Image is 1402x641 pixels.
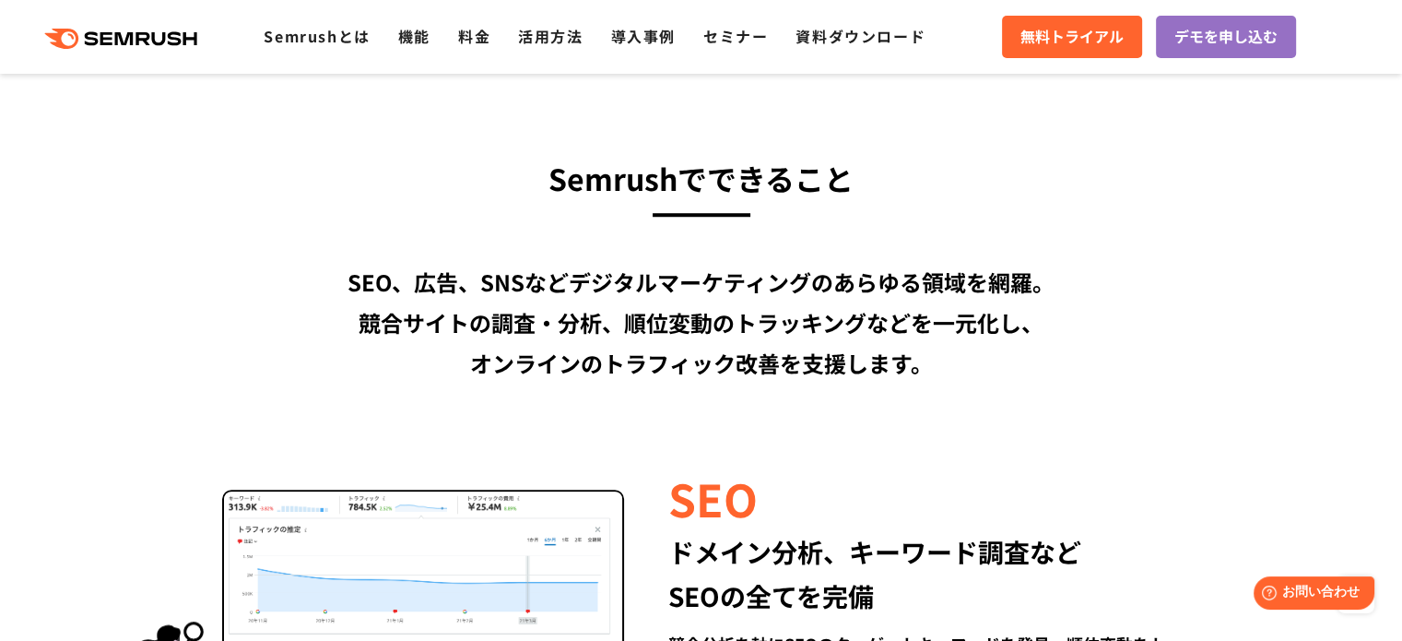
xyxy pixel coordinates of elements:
iframe: Help widget launcher [1238,569,1382,621]
span: 無料トライアル [1020,25,1124,49]
a: Semrushとは [264,25,370,47]
a: 機能 [398,25,430,47]
a: 資料ダウンロード [795,25,925,47]
div: ドメイン分析、キーワード調査など SEOの全てを完備 [668,529,1180,618]
a: 無料トライアル [1002,16,1142,58]
a: セミナー [703,25,768,47]
span: デモを申し込む [1174,25,1278,49]
h3: Semrushでできること [171,153,1231,203]
div: SEO、広告、SNSなどデジタルマーケティングのあらゆる領域を網羅。 競合サイトの調査・分析、順位変動のトラッキングなどを一元化し、 オンラインのトラフィック改善を支援します。 [171,262,1231,384]
a: 導入事例 [611,25,676,47]
a: デモを申し込む [1156,16,1296,58]
a: 料金 [458,25,490,47]
div: SEO [668,467,1180,529]
a: 活用方法 [518,25,583,47]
